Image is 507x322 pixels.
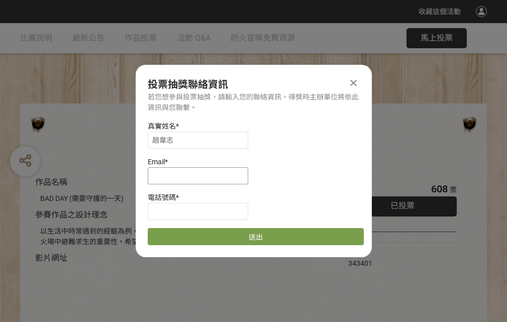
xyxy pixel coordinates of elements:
[231,33,295,43] span: 防火宣導免費資源
[419,8,461,16] span: 收藏這個活動
[40,226,318,247] div: 以生活中時常遇到的經驗為例，透過對比的方式宣傳住宅用火災警報器、家庭逃生計畫及火場中避難求生的重要性，希望透過趣味的短影音讓更多人認識到更多的防火觀念。
[148,122,176,130] span: 真實姓名
[35,177,67,187] span: 作品名稱
[40,193,318,204] div: BAD DAY (需要守護的一天)
[148,92,360,113] div: 若您想參與投票抽獎，請輸入您的聯絡資訊，得獎時主辦單位將依此資訊與您聯繫。
[35,210,108,220] span: 參賽作品之設計理念
[148,77,360,92] div: 投票抽獎聯絡資訊
[148,158,165,166] span: Email
[421,33,453,43] span: 馬上投票
[375,248,425,258] iframe: Facebook Share
[72,23,105,53] a: 最新公告
[148,193,176,201] span: 電話號碼
[125,23,157,53] a: 作品投票
[20,23,52,53] a: 比賽說明
[35,253,67,263] span: 影片網址
[148,228,364,245] button: 送出
[407,28,467,48] button: 馬上投票
[20,33,52,43] span: 比賽說明
[72,33,105,43] span: 最新公告
[450,186,457,194] span: 票
[390,201,415,210] span: 已投票
[125,33,157,43] span: 作品投票
[177,23,211,53] a: 活動 Q&A
[177,33,211,43] span: 活動 Q&A
[431,183,448,195] span: 608
[231,23,295,53] a: 防火宣導免費資源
